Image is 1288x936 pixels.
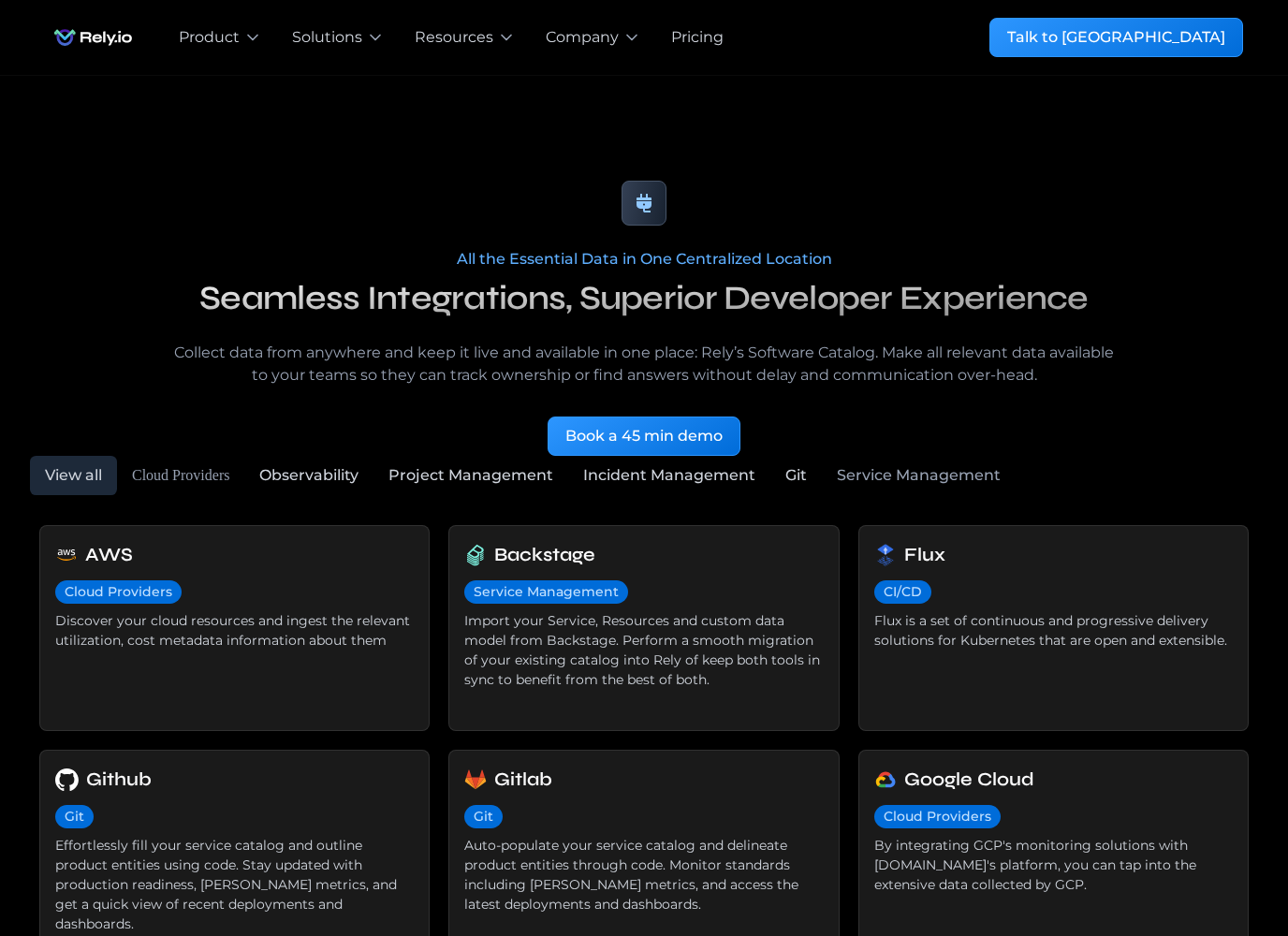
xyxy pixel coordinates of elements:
[904,766,1034,794] h6: Google Cloud
[874,766,1233,794] a: Google Cloud
[55,611,414,651] div: Discover your cloud resources and ingest the relevant utilization, cost metadata information abou...
[671,26,724,49] a: Pricing
[548,417,740,456] a: Book a 45 min demo
[546,26,619,49] div: Company
[464,766,823,794] a: Gitlab
[494,766,552,794] h6: Gitlab
[474,582,619,602] div: Service Management
[45,19,141,56] a: home
[259,464,359,487] div: Observability
[165,248,1123,271] div: All the Essential Data in One Centralized Location
[884,807,991,826] div: Cloud Providers
[785,464,807,487] div: Git
[45,464,102,487] div: View all
[179,26,240,49] div: Product
[85,541,133,569] h6: AWS
[55,766,414,794] a: Github
[65,582,172,602] div: Cloud Providers
[874,611,1233,651] div: Flux is a set of continuous and progressive delivery solutions for Kubernetes that are open and e...
[415,26,493,49] div: Resources
[165,271,1123,327] h2: Seamless Integrations, Superior Developer Experience
[45,19,141,56] img: Rely.io logo
[65,807,84,826] div: Git
[464,611,823,690] div: Import your Service, Resources and custom data model from Backstage. Perform a smooth migration o...
[86,766,152,794] h6: Github
[874,541,1233,569] a: Flux
[55,836,414,934] div: Effortlessly fill your service catalog and outline product entities using code. Stay updated with...
[837,464,1001,487] div: Service Management
[904,541,945,569] h6: Flux
[989,18,1243,57] a: Talk to [GEOGRAPHIC_DATA]
[464,836,823,914] div: Auto-populate your service catalog and delineate product entities through code. Monitor standards...
[292,26,362,49] div: Solutions
[874,836,1233,895] div: By integrating GCP's monitoring solutions with [DOMAIN_NAME]'s platform, you can tap into the ext...
[132,464,229,487] div: Cloud Providers
[165,342,1123,387] p: Collect data from anywhere and keep it live and available in one place: Rely’s Software Catalog. ...
[388,464,553,487] div: Project Management
[464,541,823,569] a: Backstage
[1007,26,1225,49] div: Talk to [GEOGRAPHIC_DATA]
[474,807,493,826] div: Git
[55,541,414,569] a: AWS
[583,464,755,487] div: Incident Management
[884,582,922,602] div: CI/CD
[494,541,595,569] h6: Backstage
[565,425,723,447] div: Book a 45 min demo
